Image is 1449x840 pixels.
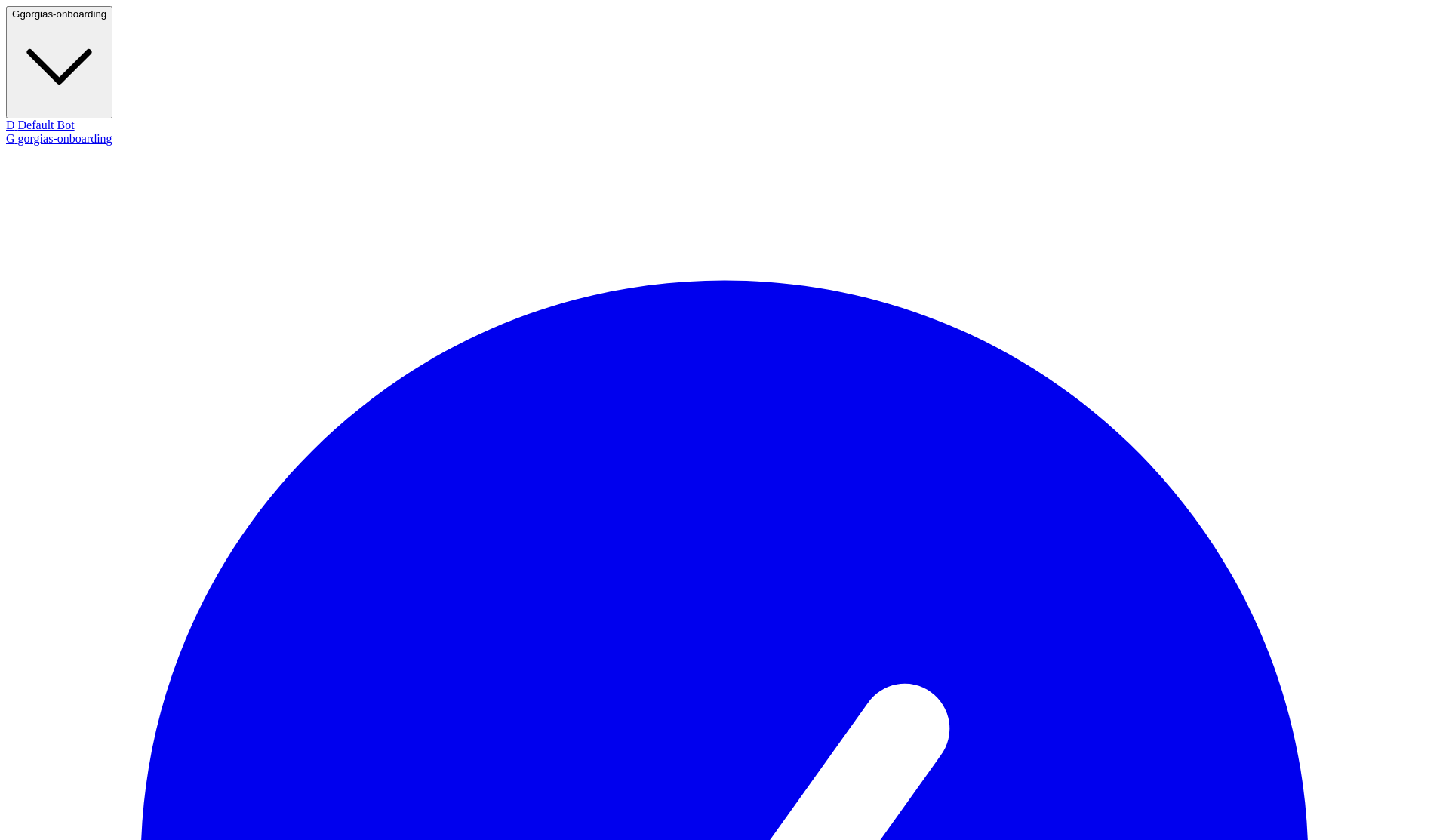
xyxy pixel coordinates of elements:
button: Ggorgias-onboarding [6,6,112,118]
span: D [6,118,15,131]
div: Default Bot [6,118,1443,132]
span: G [12,8,20,20]
div: gorgias-onboarding [6,132,1443,146]
span: G [6,132,15,145]
span: gorgias-onboarding [20,8,106,20]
